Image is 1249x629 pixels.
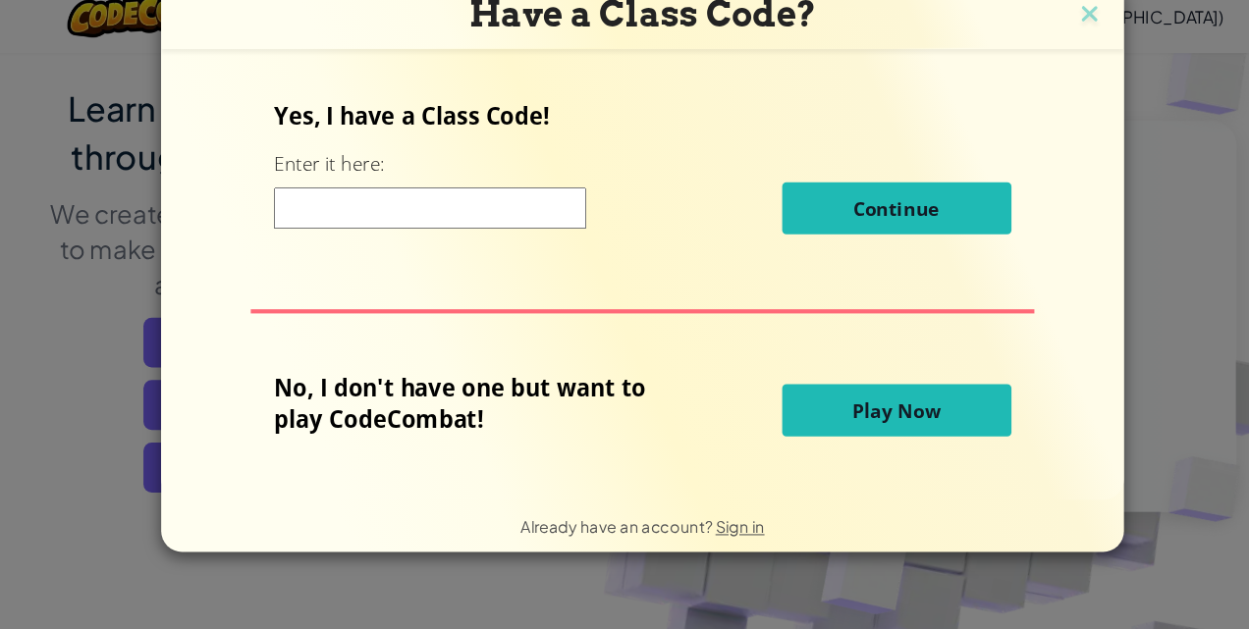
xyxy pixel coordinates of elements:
button: Continue [756,191,972,240]
a: Sign in [693,506,739,525]
p: No, I don't have one but want to play CodeCombat! [277,370,657,429]
button: Play Now [756,382,972,431]
p: Yes, I have a Class Code! [277,114,971,143]
img: close icon [1033,20,1059,49]
span: Already have an account? [510,506,693,525]
label: Enter it here: [277,162,381,186]
span: Play Now [823,394,905,418]
span: Continue [823,204,904,228]
span: Have a Class Code? [462,13,788,52]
